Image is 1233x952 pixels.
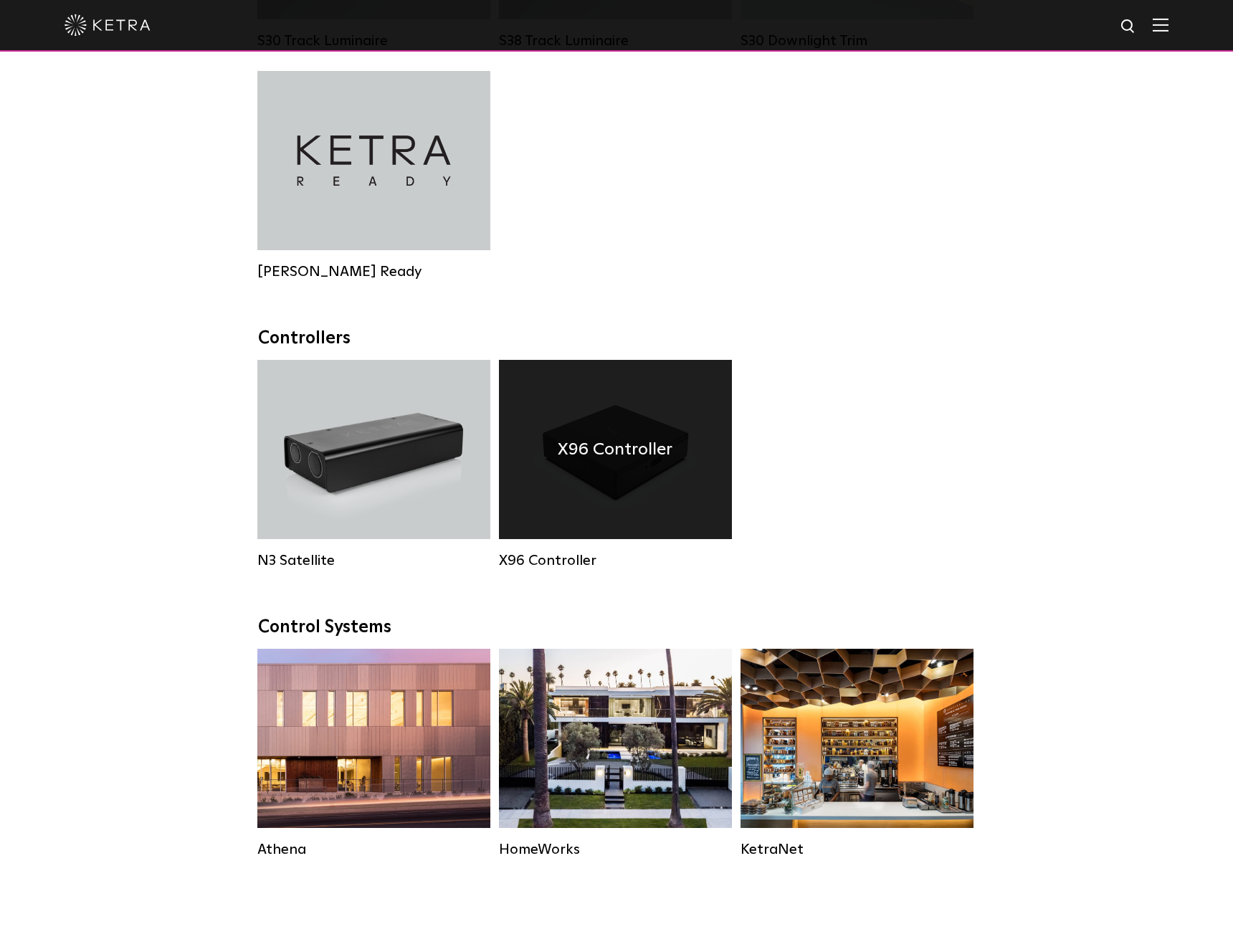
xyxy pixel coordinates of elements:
[257,71,490,280] a: [PERSON_NAME] Ready [PERSON_NAME] Ready
[257,263,490,280] div: [PERSON_NAME] Ready
[257,841,490,858] div: Athena
[257,552,490,569] div: N3 Satellite
[741,841,973,858] div: KetraNet
[1120,18,1138,36] img: search icon
[499,841,732,858] div: HomeWorks
[258,617,975,638] div: Control Systems
[1153,18,1168,32] img: Hamburger%20Nav.svg
[741,649,973,858] a: KetraNet Legacy System
[499,649,732,858] a: HomeWorks Residential Solution
[257,649,490,858] a: Athena Commercial Solution
[258,328,975,349] div: Controllers
[499,360,732,569] a: X96 Controller X96 Controller
[257,360,490,569] a: N3 Satellite N3 Satellite
[558,436,672,463] h4: X96 Controller
[65,14,151,36] img: ketra-logo-2019-white
[499,552,732,569] div: X96 Controller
